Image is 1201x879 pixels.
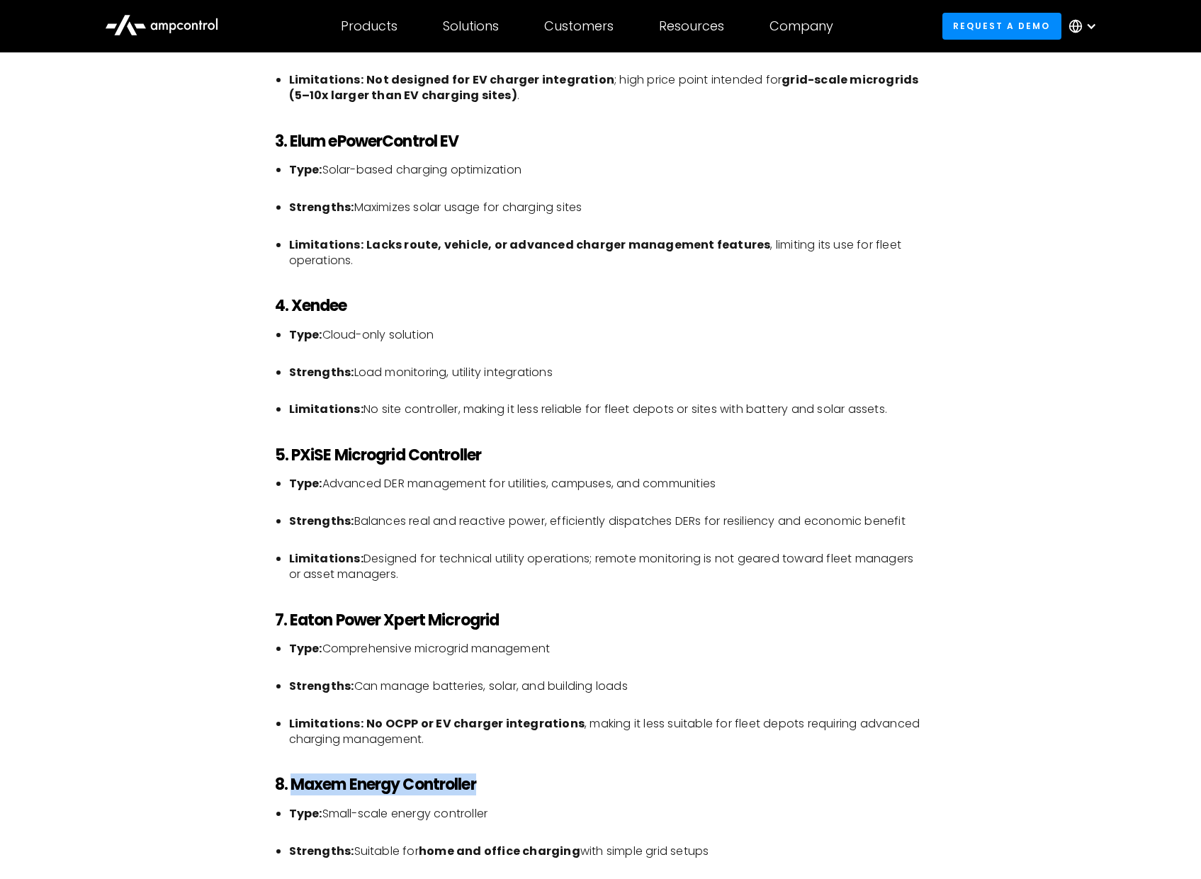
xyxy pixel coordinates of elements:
div: Resources [659,18,724,34]
li: Small-scale energy controller [289,806,927,838]
strong: Limitations: [289,72,363,88]
strong: Strengths: [289,513,354,529]
strong: Lacks route, vehicle, or advanced charger management features [366,237,770,253]
strong: home and office charging [419,843,580,859]
li: Suitable for with simple grid setups [289,844,927,875]
strong: Limitations: [289,401,363,417]
div: Products [341,18,397,34]
strong: Limitations: [289,237,363,253]
a: Request a demo [942,13,1061,39]
strong: No OCPP or EV charger integrations [366,715,585,732]
li: Load monitoring, utility integrations [289,365,927,397]
li: , limiting its use for fleet operations. [289,237,927,269]
strong: Type: [289,805,322,822]
strong: 4. Xendee [275,295,347,317]
div: Company [769,18,833,34]
li: Balances real and reactive power, efficiently dispatches DERs for resiliency and economic benefit [289,514,927,545]
li: ; high price point intended for . [289,72,927,104]
li: Can manage batteries, solar, and building loads [289,679,927,710]
strong: Limitations: [289,715,363,732]
strong: 7. Eaton Power Xpert Microgrid [275,609,500,631]
div: Customers [544,18,614,34]
strong: 3. Elum ePowerControl EV [275,130,459,152]
div: Solutions [443,18,499,34]
strong: Type: [289,640,322,657]
strong: Strengths: [289,199,354,215]
strong: Limitations: [289,550,363,567]
strong: Strengths: [289,364,354,380]
strong: Type: [289,327,322,343]
strong: grid-scale microgrids (5–10x larger than EV charging sites) [289,72,919,103]
strong: 8. Maxem Energy Controller [275,773,476,795]
li: Maximizes solar usage for charging sites [289,200,927,232]
strong: Type: [289,161,322,178]
li: Solar-based charging optimization [289,162,927,194]
strong: Not designed for EV charger integration [366,72,614,88]
li: Comprehensive microgrid management [289,641,927,673]
li: Cloud-only solution [289,327,927,359]
li: Advanced DER management for utilities, campuses, and communities [289,476,927,508]
strong: 5. PXiSE Microgrid Controller [275,444,481,466]
strong: Strengths: [289,843,354,859]
strong: Strengths: [289,678,354,694]
li: Designed for technical utility operations; remote monitoring is not geared toward fleet managers ... [289,551,927,583]
strong: Type: [289,475,322,492]
li: , making it less suitable for fleet depots requiring advanced charging management. [289,716,927,748]
li: No site controller, making it less reliable for fleet depots or sites with battery and solar assets. [289,402,927,417]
